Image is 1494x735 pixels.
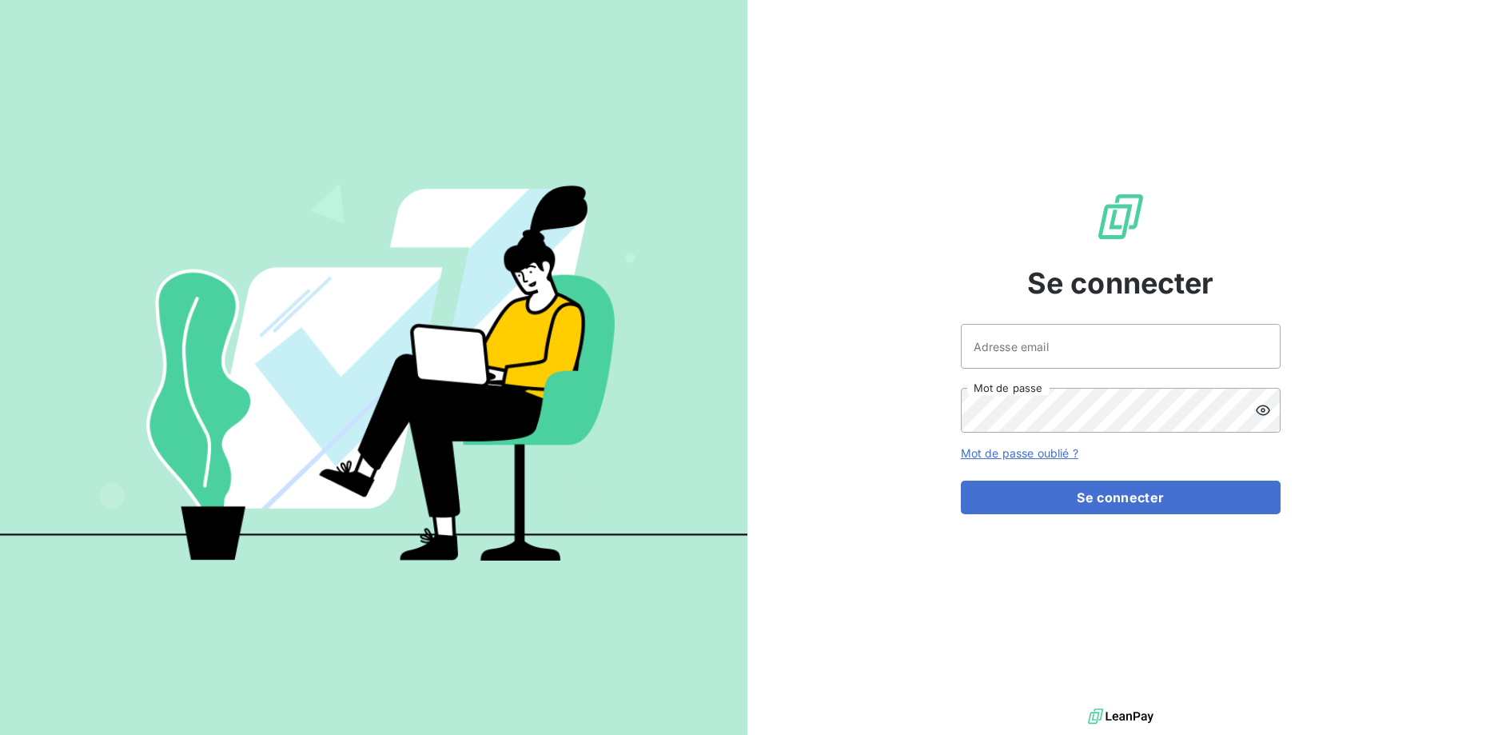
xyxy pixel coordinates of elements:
[961,324,1281,369] input: placeholder
[961,481,1281,514] button: Se connecter
[1095,191,1146,242] img: Logo LeanPay
[961,446,1078,460] a: Mot de passe oublié ?
[1027,262,1214,305] span: Se connecter
[1088,705,1153,729] img: logo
